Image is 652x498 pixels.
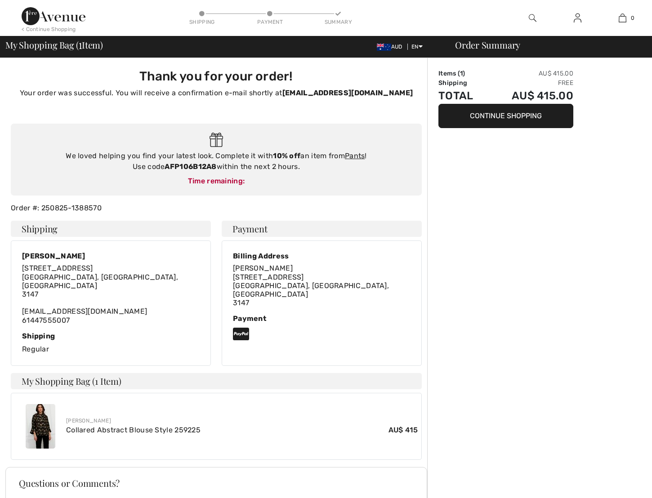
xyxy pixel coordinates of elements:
td: Free [487,78,573,88]
div: [PERSON_NAME] [66,417,418,425]
p: Your order was successful. You will receive a confirmation e-mail shortly at [16,88,416,98]
div: Regular [22,332,200,355]
h3: Thank you for your order! [16,69,416,84]
div: Shipping [22,332,200,340]
span: My Shopping Bag ( Item) [5,40,103,49]
h4: Payment [222,221,422,237]
h3: Questions or Comments? [19,479,414,488]
div: [PERSON_NAME] [22,252,200,260]
td: Total [438,88,487,104]
a: Pants [345,151,365,160]
span: AU$ 415 [389,425,418,436]
div: Summary [325,18,352,26]
span: [STREET_ADDRESS] [GEOGRAPHIC_DATA], [GEOGRAPHIC_DATA], [GEOGRAPHIC_DATA] 3147 [233,273,389,307]
span: 1 [460,70,463,77]
div: Payment [233,314,411,323]
strong: AFP106B12A8 [165,162,216,171]
div: [EMAIL_ADDRESS][DOMAIN_NAME] 61447555007 [22,264,200,324]
span: 0 [631,14,634,22]
div: Order #: 250825-1388570 [5,203,427,213]
div: Billing Address [233,252,411,260]
img: 1ère Avenue [22,7,85,25]
img: Gift.svg [210,133,223,147]
td: Shipping [438,78,487,88]
img: Collared Abstract Blouse Style 259225 [26,404,55,449]
img: search the website [529,13,536,23]
span: [STREET_ADDRESS] [GEOGRAPHIC_DATA], [GEOGRAPHIC_DATA], [GEOGRAPHIC_DATA] 3147 [22,264,178,298]
div: Shipping [188,18,215,26]
h4: My Shopping Bag (1 Item) [11,373,422,389]
a: 0 [600,13,644,23]
strong: 10% off [273,151,300,160]
img: My Bag [619,13,626,23]
span: [PERSON_NAME] [233,264,293,272]
a: Collared Abstract Blouse Style 259225 [66,426,201,434]
strong: [EMAIL_ADDRESS][DOMAIN_NAME] [282,89,413,97]
div: Payment [257,18,284,26]
span: AUD [377,44,406,50]
img: Australian Dollar [377,44,391,51]
td: AU$ 415.00 [487,69,573,78]
img: My Info [574,13,581,23]
span: EN [411,44,423,50]
div: < Continue Shopping [22,25,76,33]
div: We loved helping you find your latest look. Complete it with an item from ! Use code within the n... [20,151,413,172]
td: AU$ 415.00 [487,88,573,104]
a: Sign In [567,13,589,24]
div: Time remaining: [20,176,413,187]
td: Items ( ) [438,69,487,78]
button: Continue Shopping [438,104,573,128]
div: Order Summary [444,40,647,49]
span: 1 [79,38,82,50]
h4: Shipping [11,221,211,237]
